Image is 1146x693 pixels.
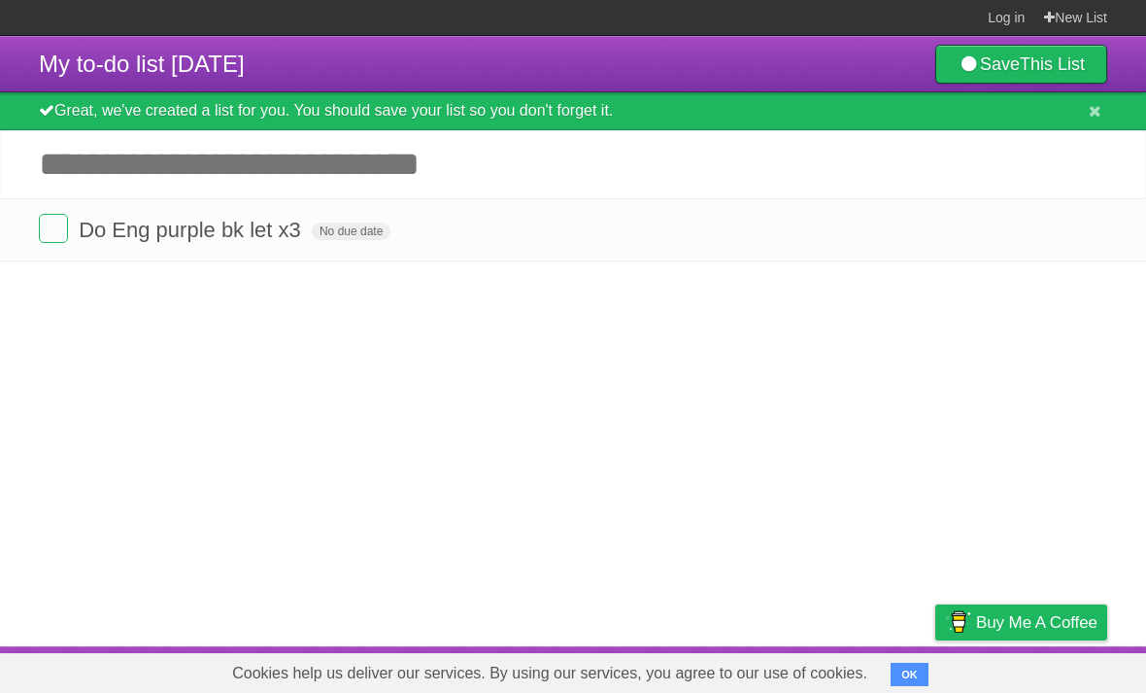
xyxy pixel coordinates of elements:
a: About [677,651,718,688]
img: Buy me a coffee [945,606,971,639]
button: OK [891,663,928,686]
a: Buy me a coffee [935,605,1107,641]
a: Terms [844,651,887,688]
span: Do Eng purple bk let x3 [79,218,306,242]
a: Privacy [910,651,961,688]
a: Suggest a feature [985,651,1107,688]
span: Buy me a coffee [976,606,1097,640]
label: Done [39,214,68,243]
span: Cookies help us deliver our services. By using our services, you agree to our use of cookies. [213,654,887,693]
span: No due date [312,223,390,240]
b: This List [1020,54,1085,74]
span: My to-do list [DATE] [39,51,245,77]
a: Developers [741,651,820,688]
a: SaveThis List [935,45,1107,84]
